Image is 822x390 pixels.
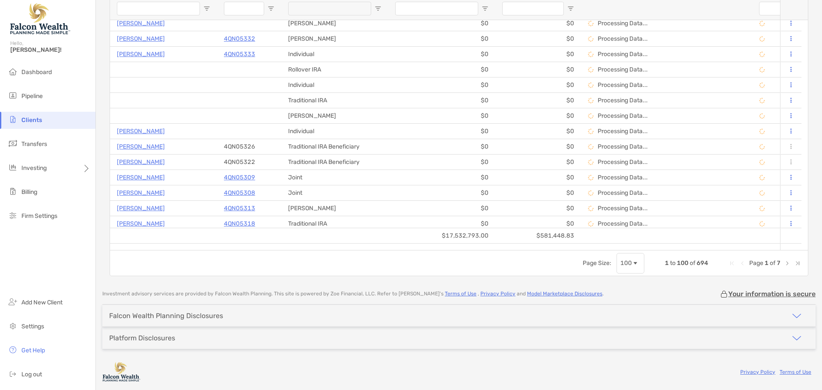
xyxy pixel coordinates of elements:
input: Client Name Filter Input [117,2,200,15]
a: [PERSON_NAME] [117,188,165,198]
img: settings icon [8,321,18,331]
span: Billing [21,188,37,196]
p: [PERSON_NAME] [117,172,165,183]
p: Processing Data... [598,66,648,73]
a: 4QN05309 [224,172,255,183]
div: [PERSON_NAME] [281,108,388,123]
a: [PERSON_NAME] [117,49,165,60]
div: $0 [388,201,495,216]
p: [PERSON_NAME] [117,126,165,137]
span: Get Help [21,347,45,354]
div: $0 [388,108,495,123]
a: [PERSON_NAME] [117,157,165,167]
p: Processing Data... [598,205,648,212]
img: Processing Data icon [759,175,765,181]
img: Processing Data icon [588,36,594,42]
img: Processing Data icon [759,144,765,150]
span: of [770,259,775,267]
img: investing icon [8,162,18,173]
span: Dashboard [21,68,52,76]
img: Processing Data icon [759,67,765,73]
img: Processing Data icon [588,175,594,181]
div: $581,448.83 [495,228,581,243]
div: [PERSON_NAME] [281,16,388,31]
img: Processing Data icon [759,221,765,227]
span: Firm Settings [21,212,57,220]
div: Traditional IRA Beneficiary [281,139,388,154]
div: $0 [495,93,581,108]
p: Processing Data... [598,20,648,27]
img: get-help icon [8,345,18,355]
img: Processing Data icon [588,205,594,211]
img: logout icon [8,369,18,379]
img: Processing Data icon [759,21,765,27]
div: $0 [388,124,495,139]
span: Clients [21,116,42,124]
a: 4QN05318 [224,218,255,229]
input: Balance Filter Input [395,2,478,15]
input: Cash Available Filter Input [502,2,564,15]
img: Processing Data icon [588,144,594,150]
div: $0 [388,139,495,154]
a: 4QN05332 [224,33,255,44]
div: Falcon Wealth Planning Disclosures [109,312,223,320]
div: $0 [495,185,581,200]
div: Individual [281,77,388,92]
div: $0 [495,31,581,46]
button: Open Filter Menu [268,5,274,12]
img: pipeline icon [8,90,18,101]
p: 4QN05326 [224,141,255,152]
div: $0 [495,155,581,170]
span: Log out [21,371,42,378]
div: $0 [388,216,495,231]
img: Processing Data icon [588,98,594,104]
a: Terms of Use [780,369,811,375]
div: [PERSON_NAME] [281,201,388,216]
span: Page [749,259,763,267]
div: $0 [388,62,495,77]
div: $0 [388,47,495,62]
div: Last Page [794,260,801,267]
span: of [690,259,695,267]
p: [PERSON_NAME] [117,18,165,29]
p: Your information is secure [728,290,816,298]
div: $0 [388,93,495,108]
div: Page Size: [583,259,611,267]
div: $0 [495,108,581,123]
span: [PERSON_NAME]! [10,46,90,54]
div: $0 [495,139,581,154]
img: Processing Data icon [588,113,594,119]
a: Model Marketplace Disclosures [527,291,602,297]
p: Processing Data... [598,128,648,135]
a: [PERSON_NAME] [117,141,165,152]
div: $0 [495,201,581,216]
a: Terms of Use [445,291,477,297]
div: First Page [729,260,736,267]
img: Processing Data icon [588,221,594,227]
div: $17,532,793.00 [388,228,495,243]
span: 100 [677,259,688,267]
a: Privacy Policy [740,369,775,375]
img: Processing Data icon [588,82,594,88]
p: [PERSON_NAME] [117,203,165,214]
a: [PERSON_NAME] [117,218,165,229]
span: Pipeline [21,92,43,100]
span: 1 [665,259,669,267]
div: $0 [495,62,581,77]
img: Processing Data icon [759,113,765,119]
img: company logo [102,362,141,381]
img: icon arrow [792,333,802,343]
div: $0 [495,77,581,92]
button: Open Filter Menu [203,5,210,12]
a: 4QN05308 [224,188,255,198]
a: 4QN05313 [224,203,255,214]
p: Processing Data... [598,220,648,227]
div: Joint [281,170,388,185]
div: $0 [495,170,581,185]
p: Processing Data... [598,81,648,89]
img: Processing Data icon [588,128,594,134]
